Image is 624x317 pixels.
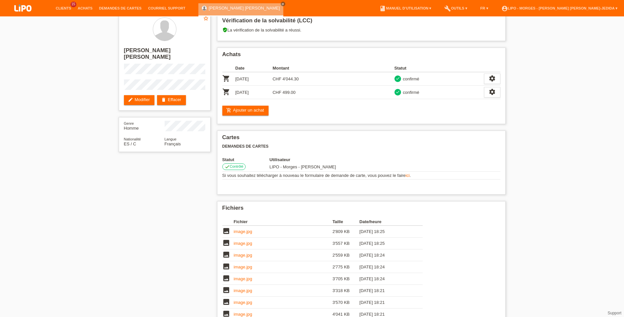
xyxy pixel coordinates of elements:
[124,121,165,131] div: Homme
[70,2,76,7] span: 15
[234,288,252,293] a: image.jpg
[157,95,186,105] a: deleteEffacer
[222,157,270,162] th: Statut
[270,164,336,169] span: 30.08.2025
[332,218,359,226] th: Taille
[222,298,230,306] i: image
[124,95,154,105] a: editModifier
[7,13,39,18] a: LIPO pay
[332,297,359,308] td: 3'570 KB
[225,164,230,169] i: check
[441,6,470,10] a: buildOutils ▾
[222,227,230,235] i: image
[203,15,209,22] a: star_border
[222,51,500,61] h2: Achats
[222,27,228,32] i: verified_user
[359,273,413,285] td: [DATE] 18:24
[394,64,484,72] th: Statut
[222,239,230,247] i: image
[332,261,359,273] td: 2'775 KB
[124,121,134,125] span: Genre
[203,15,209,21] i: star_border
[124,141,136,146] span: Espagne / C / 10.07.2017
[209,6,280,11] a: [PERSON_NAME] [PERSON_NAME]
[235,72,273,86] td: [DATE]
[332,226,359,238] td: 2'809 KB
[234,276,252,281] a: image.jpg
[222,263,230,270] i: image
[234,312,252,317] a: image.jpg
[272,64,310,72] th: Montant
[498,6,621,10] a: account_circleLIPO - Morges - [PERSON_NAME] [PERSON_NAME]-Jedida ▾
[222,205,500,215] h2: Fichiers
[74,6,96,10] a: Achats
[52,6,74,10] a: Clients
[235,64,273,72] th: Date
[234,264,252,269] a: image.jpg
[272,72,310,86] td: CHF 4'044.30
[165,141,181,146] span: Français
[222,144,500,149] h3: Demandes de cartes
[359,249,413,261] td: [DATE] 18:24
[222,172,500,180] td: Si vous souhaitez télécharger à nouveau le formulaire de demande de carte, vous pouvez le faire .
[444,5,451,12] i: build
[406,173,410,178] a: ici
[332,285,359,297] td: 3'318 KB
[501,5,508,12] i: account_circle
[359,285,413,297] td: [DATE] 18:21
[281,2,285,6] a: close
[222,27,500,37] div: La vérification de la solvabilité a réussi.
[124,47,205,64] h2: [PERSON_NAME] [PERSON_NAME]
[222,134,500,144] h2: Cartes
[234,218,332,226] th: Fichier
[234,241,252,246] a: image.jpg
[477,6,492,10] a: FR ▾
[96,6,145,10] a: Demandes de cartes
[222,106,269,116] a: add_shopping_cartAjouter un achat
[124,137,141,141] span: Nationalité
[359,218,413,226] th: Date/heure
[332,249,359,261] td: 2'559 KB
[222,88,230,96] i: POSP00026924
[165,137,177,141] span: Langue
[401,89,419,96] div: confirmé
[161,97,166,102] i: delete
[222,17,500,27] h2: Vérification de la solvabilité (LCC)
[222,286,230,294] i: image
[379,5,386,12] i: book
[376,6,434,10] a: bookManuel d’utilisation ▾
[145,6,189,10] a: Courriel Support
[234,229,252,234] a: image.jpg
[235,86,273,99] td: [DATE]
[332,273,359,285] td: 3'705 KB
[222,74,230,82] i: POSP00026882
[359,226,413,238] td: [DATE] 18:25
[332,238,359,249] td: 3'557 KB
[401,75,419,82] div: confirmé
[359,238,413,249] td: [DATE] 18:25
[234,300,252,305] a: image.jpg
[230,164,244,168] span: Contrôlé
[608,311,621,315] a: Support
[270,157,381,162] th: Utilisateur
[226,108,231,113] i: add_shopping_cart
[234,253,252,258] a: image.jpg
[395,76,400,81] i: check
[489,88,496,95] i: settings
[222,251,230,259] i: image
[272,86,310,99] td: CHF 499.00
[359,297,413,308] td: [DATE] 18:21
[128,97,133,102] i: edit
[395,90,400,94] i: check
[222,274,230,282] i: image
[489,75,496,82] i: settings
[359,261,413,273] td: [DATE] 18:24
